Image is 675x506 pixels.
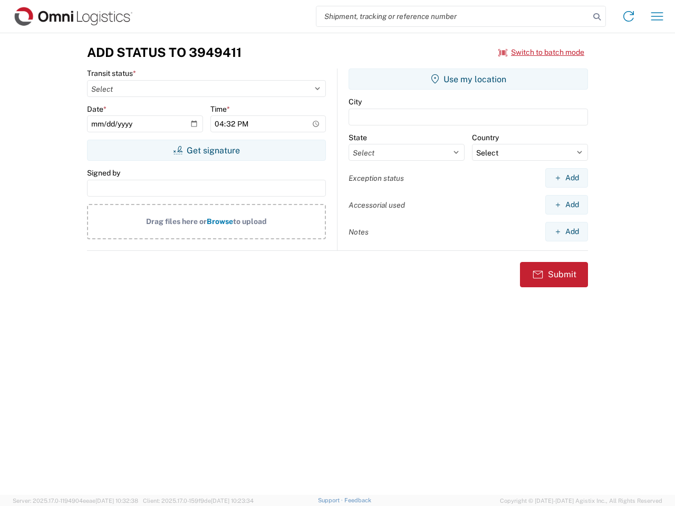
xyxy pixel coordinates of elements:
[500,496,662,505] span: Copyright © [DATE]-[DATE] Agistix Inc., All Rights Reserved
[349,97,362,106] label: City
[13,498,138,504] span: Server: 2025.17.0-1194904eeae
[87,45,242,60] h3: Add Status to 3949411
[349,69,588,90] button: Use my location
[233,217,267,226] span: to upload
[207,217,233,226] span: Browse
[87,140,326,161] button: Get signature
[472,133,499,142] label: Country
[210,104,230,114] label: Time
[349,173,404,183] label: Exception status
[87,69,136,78] label: Transit status
[146,217,207,226] span: Drag files here or
[498,44,584,61] button: Switch to batch mode
[143,498,254,504] span: Client: 2025.17.0-159f9de
[316,6,590,26] input: Shipment, tracking or reference number
[349,200,405,210] label: Accessorial used
[95,498,138,504] span: [DATE] 10:32:38
[318,497,344,503] a: Support
[349,133,367,142] label: State
[211,498,254,504] span: [DATE] 10:23:34
[87,168,120,178] label: Signed by
[545,222,588,241] button: Add
[87,104,107,114] label: Date
[545,195,588,215] button: Add
[520,262,588,287] button: Submit
[545,168,588,188] button: Add
[349,227,369,237] label: Notes
[344,497,371,503] a: Feedback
